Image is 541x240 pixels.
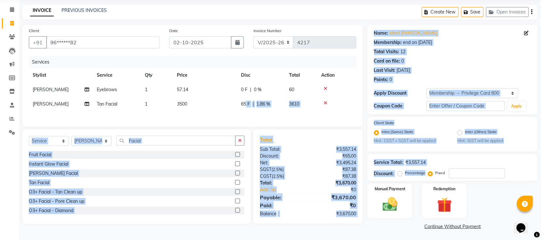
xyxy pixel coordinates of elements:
[29,161,68,167] div: Instant Glow Facial
[177,87,188,92] span: 57.14
[401,48,406,55] div: 12
[436,170,445,176] label: Fixed
[461,7,484,17] button: Save
[46,36,160,48] input: Search by Name/Mobile/Email/Code
[241,101,250,107] span: 65 F
[33,101,69,107] span: [PERSON_NAME]
[374,67,395,74] div: Last Visit:
[93,68,141,82] th: Service
[62,7,107,13] a: PREVIOUS INVOICES
[374,159,403,166] div: Service Total:
[308,146,361,153] div: ₹3,557.14
[30,5,54,16] a: INVOICE
[465,129,497,137] label: Inter (Other) State
[402,58,404,64] div: 0
[308,201,361,209] div: ₹0
[308,210,361,217] div: ₹3,670.00
[260,136,275,143] span: Total
[29,170,78,177] div: [PERSON_NAME] Facial
[255,210,308,217] div: Balance :
[434,186,456,192] label: Redemption
[427,101,505,111] input: Enter Offer / Coupon Code
[508,101,526,111] button: Apply
[260,173,272,179] span: CGST
[177,101,187,107] span: 3500
[422,7,459,17] button: Create New
[317,68,356,82] th: Action
[369,223,537,230] a: Continue Without Payment
[29,189,82,195] div: O3+ Facial - Tan Clean up
[405,170,426,176] label: Percentage
[29,56,361,68] div: Services
[33,87,69,92] span: [PERSON_NAME]
[97,87,117,92] span: Eyebrows
[378,196,402,213] img: _cash.svg
[390,30,437,37] a: Meet [PERSON_NAME]
[285,68,317,82] th: Total
[390,76,392,83] div: 0
[29,68,93,82] th: Stylist
[374,170,394,177] div: Discount:
[433,196,457,214] img: _gift.svg
[375,186,405,192] label: Manual Payment
[255,201,308,209] div: Paid:
[289,87,294,92] span: 60
[374,48,399,55] div: Total Visits:
[260,167,271,172] span: SGST
[308,159,361,166] div: ₹3,495.24
[308,193,361,201] div: ₹3,670.00
[308,153,361,159] div: ₹65.00
[256,101,270,107] span: 1.86 %
[145,101,147,107] span: 1
[374,90,427,97] div: Apply Discount
[97,101,117,107] span: Tan Facial
[250,86,251,93] span: |
[255,193,308,201] div: Payable:
[241,86,247,93] span: 0 F
[254,86,262,93] span: 0 %
[406,159,426,166] div: ₹3,557.14
[514,214,535,234] iframe: chat widget
[317,186,361,193] div: ₹0
[141,68,173,82] th: Qty
[29,28,39,34] label: Client
[173,68,237,82] th: Price
[255,173,308,180] div: ( )
[255,180,308,186] div: Total:
[397,67,411,74] div: [DATE]
[145,87,147,92] span: 1
[253,101,254,107] span: |
[29,207,73,214] div: O3+ Facial - Diamond
[29,36,47,48] button: +91
[254,28,281,34] label: Invoice Number
[255,146,308,153] div: Sub Total:
[374,76,388,83] div: Points:
[289,101,299,107] span: 3610
[382,129,414,137] label: Intra (Same) State
[374,30,388,37] div: Name:
[403,39,432,46] div: end on [DATE]
[374,120,395,126] label: Client State
[29,179,49,186] div: Tan Facial
[29,198,84,205] div: O3+ Facial - Pore Clean up
[308,180,361,186] div: ₹3,670.00
[169,28,178,34] label: Date
[255,159,308,166] div: Net:
[273,174,283,179] span: 2.5%
[374,58,400,64] div: Card on file:
[255,166,308,173] div: ( )
[237,68,285,82] th: Disc
[255,186,317,193] a: Add Tip
[273,167,282,172] span: 2.5%
[374,39,402,46] div: Membership:
[255,153,308,159] div: Discount:
[308,166,361,173] div: ₹87.38
[29,151,51,158] div: Fruit Facial
[116,136,236,146] input: Search or Scan
[308,173,361,180] div: ₹87.38
[486,7,529,17] button: Open Invoices
[374,138,448,144] small: Hint : CGST + SGST will be applied
[374,103,427,109] div: Coupon Code
[457,138,531,144] small: Hint : IGST will be applied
